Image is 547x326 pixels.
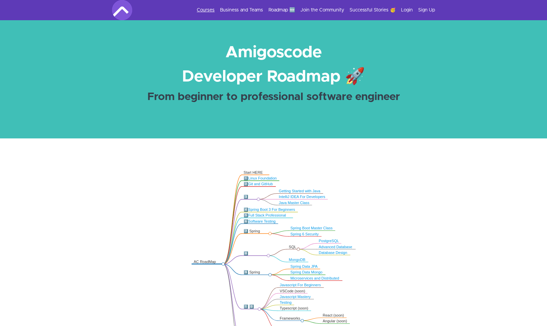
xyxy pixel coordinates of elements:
a: Testing [280,300,292,304]
div: SQL [289,244,297,249]
div: 7️⃣ Spring Boot [244,229,268,238]
strong: Amigoscode [225,44,322,61]
div: Typescript (soon) [280,306,309,311]
div: 2️⃣ [244,182,273,187]
a: Advanced Database [319,245,352,249]
a: Join the Community [300,7,344,13]
a: Spring Data Mongo [290,270,322,274]
a: Git and GitHub [248,182,273,186]
div: Frameworks [280,316,300,321]
a: IntelliJ IDEA For Developers [279,195,325,199]
div: 4️⃣ [244,207,295,212]
strong: From beginner to professional software engineer [147,92,400,102]
strong: Developer Roadmap 🚀 [182,69,365,85]
a: Javascript Mastery [280,295,311,299]
div: 1️⃣ [244,176,277,181]
a: Software Testing [248,219,276,223]
a: Spring Boot 3 For Beginners [248,208,295,212]
a: Javascript For Beginners [280,283,321,287]
div: 8️⃣ Databases [244,251,266,260]
a: Spring Boot Master Class [290,226,332,230]
div: 5️⃣ [244,213,291,223]
a: Roadmap 🆕 [268,7,295,13]
a: PostgreSQL [319,239,339,243]
div: Start HERE 👋🏿 [244,170,267,180]
a: Spring Data JPA [290,265,318,269]
div: AC RoadMap 🚀 [194,259,221,269]
div: 3️⃣ Java [244,195,257,204]
a: Login [401,7,413,13]
a: Business and Teams [220,7,263,13]
a: Getting Started with Java [279,189,320,193]
div: 1️⃣ 0️⃣ JS [244,304,257,314]
a: Successful Stories 🥳 [350,7,396,13]
a: Courses [197,7,215,13]
a: MongoDB [289,258,305,262]
div: 6️⃣ [244,219,276,224]
div: React (soon) [323,313,344,318]
a: Spring 6 Security [290,232,319,236]
div: VSCode (soon) [280,289,305,293]
a: Microservices and Distributed [290,276,339,280]
a: Linux Foundation [248,176,277,180]
div: Angular (soon) [323,319,348,324]
a: Database Design [319,251,347,255]
a: Java Master Class [279,201,309,205]
a: Full Stack Professional 🔥 [244,214,286,222]
a: Sign Up [418,7,435,13]
div: 9️⃣ Spring Boot [244,270,268,280]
